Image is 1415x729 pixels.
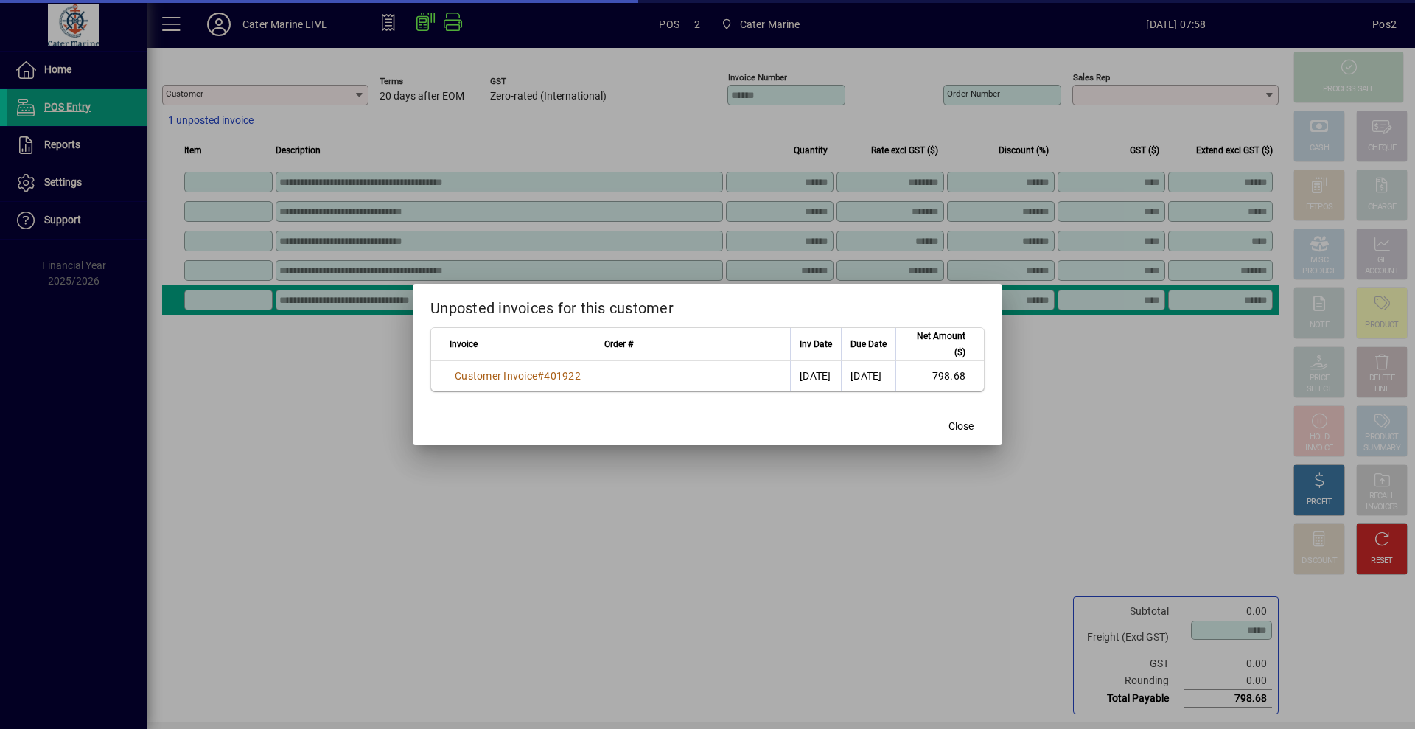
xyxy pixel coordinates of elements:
h2: Unposted invoices for this customer [413,284,1002,327]
span: Invoice [450,336,478,352]
button: Close [937,413,985,439]
span: Close [948,419,974,434]
td: [DATE] [790,361,841,391]
span: Net Amount ($) [905,328,965,360]
span: # [537,370,544,382]
span: 401922 [544,370,581,382]
td: 798.68 [895,361,984,391]
a: Customer Invoice#401922 [450,368,586,384]
span: Due Date [850,336,887,352]
td: [DATE] [841,361,895,391]
span: Inv Date [800,336,832,352]
span: Order # [604,336,633,352]
span: Customer Invoice [455,370,537,382]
